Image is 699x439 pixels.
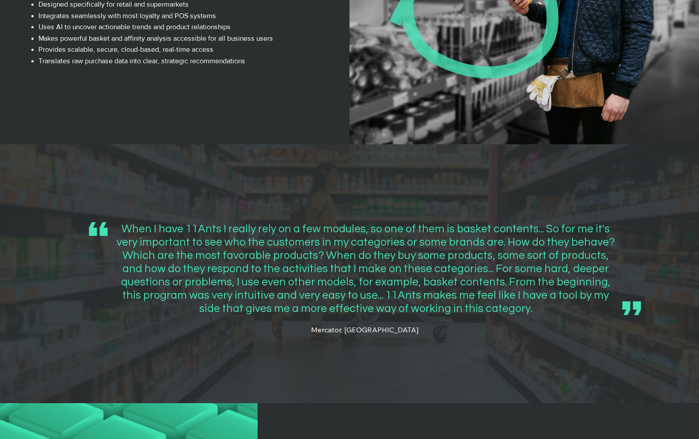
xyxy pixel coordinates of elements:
[38,55,317,67] p: Translates raw purchase data into clear, strategic recommendations
[38,21,317,33] p: Uses AI to uncover actionable trends and product relationships
[101,324,629,336] p: Mercator, [GEOGRAPHIC_DATA]
[117,223,615,314] span: When I have 11Ants I really rely on a few modules, so one of them is basket contents... So for me...
[38,44,317,55] p: Provides scalable, secure, cloud-based, real-time access
[38,33,317,44] p: Makes powerful basket and affinity analysis accessible for all business users
[38,10,317,22] p: Integrates seamlessly with most loyalty and POS systems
